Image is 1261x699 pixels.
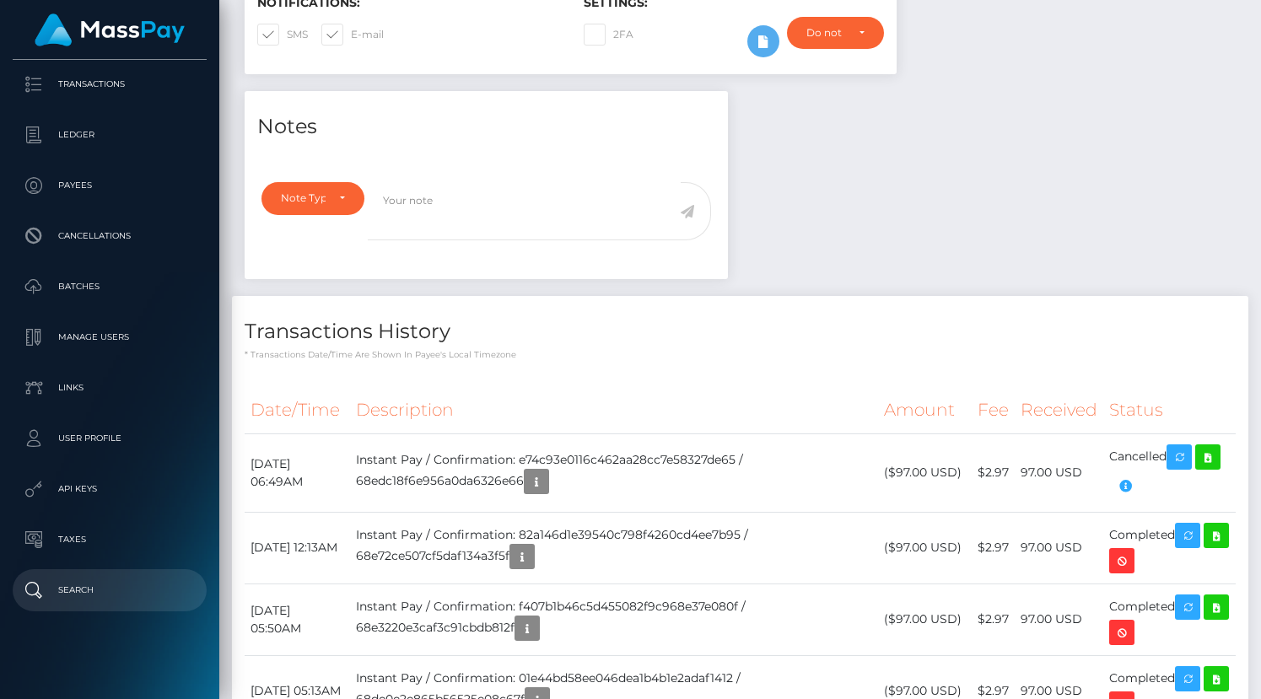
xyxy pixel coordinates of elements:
td: ($97.00 USD) [878,433,971,512]
td: ($97.00 USD) [878,583,971,655]
td: Instant Pay / Confirmation: f407b1b46c5d455082f9c968e37e080f / 68e3220e3caf3c91cbdb812f [350,583,879,655]
a: Ledger [13,114,207,156]
td: $2.97 [971,512,1015,583]
a: Links [13,367,207,409]
td: [DATE] 12:13AM [245,512,350,583]
h4: Notes [257,112,715,142]
td: 97.00 USD [1015,433,1103,512]
div: Note Type [281,191,326,205]
p: Cancellations [19,223,200,249]
th: Description [350,387,879,433]
th: Received [1015,387,1103,433]
a: Search [13,569,207,611]
td: $2.97 [971,583,1015,655]
a: Transactions [13,63,207,105]
img: MassPay Logo [35,13,185,46]
a: Cancellations [13,215,207,257]
td: 97.00 USD [1015,583,1103,655]
th: Status [1103,387,1236,433]
p: Manage Users [19,325,200,350]
a: Taxes [13,519,207,561]
label: SMS [257,24,308,46]
a: Batches [13,266,207,308]
a: Manage Users [13,316,207,358]
td: $2.97 [971,433,1015,512]
td: Completed [1103,583,1236,655]
a: API Keys [13,468,207,510]
p: Search [19,578,200,603]
p: Taxes [19,527,200,552]
td: [DATE] 06:49AM [245,433,350,512]
p: API Keys [19,476,200,502]
td: Completed [1103,512,1236,583]
td: Instant Pay / Confirmation: 82a146d1e39540c798f4260cd4ee7b95 / 68e72ce507cf5daf134a3f5f [350,512,879,583]
th: Date/Time [245,387,350,433]
p: Batches [19,274,200,299]
p: Links [19,375,200,401]
label: 2FA [584,24,633,46]
h4: Transactions History [245,317,1236,347]
th: Fee [971,387,1015,433]
td: 97.00 USD [1015,512,1103,583]
p: User Profile [19,426,200,451]
button: Note Type [261,182,364,214]
td: Instant Pay / Confirmation: e74c93e0116c462aa28cc7e58327de65 / 68edc18f6e956a0da6326e66 [350,433,879,512]
p: Transactions [19,72,200,97]
p: Ledger [19,122,200,148]
td: [DATE] 05:50AM [245,583,350,655]
label: E-mail [321,24,384,46]
th: Amount [878,387,971,433]
td: ($97.00 USD) [878,512,971,583]
p: Payees [19,173,200,198]
td: Cancelled [1103,433,1236,512]
a: User Profile [13,417,207,460]
div: Do not require [806,26,845,40]
button: Do not require [787,17,884,49]
p: * Transactions date/time are shown in payee's local timezone [245,348,1236,361]
a: Payees [13,164,207,207]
